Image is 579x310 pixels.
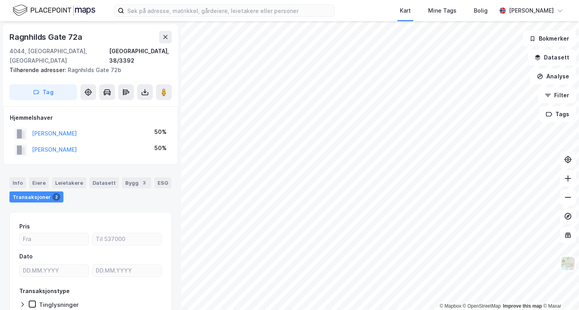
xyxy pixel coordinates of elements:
div: ESG [154,177,171,188]
input: Til 537000 [93,233,161,245]
div: Mine Tags [428,6,457,15]
div: Info [9,177,26,188]
input: DD.MM.YYYY [93,265,161,277]
div: Leietakere [52,177,86,188]
input: DD.MM.YYYY [20,265,89,277]
div: Ragnhilds Gate 72b [9,65,165,75]
div: 50% [154,143,167,153]
div: Transaksjonstype [19,286,70,296]
div: Bygg [122,177,151,188]
input: Fra [20,233,89,245]
div: 4044, [GEOGRAPHIC_DATA], [GEOGRAPHIC_DATA] [9,46,109,65]
div: Ragnhilds Gate 72a [9,31,84,43]
button: Filter [538,87,576,103]
button: Tags [539,106,576,122]
div: Bolig [474,6,488,15]
div: Datasett [89,177,119,188]
div: Pris [19,222,30,231]
iframe: Chat Widget [540,272,579,310]
div: Dato [19,252,33,261]
div: 2 [52,193,60,201]
button: Tag [9,84,77,100]
a: OpenStreetMap [463,303,501,309]
div: Eiere [29,177,49,188]
div: 3 [140,179,148,187]
a: Improve this map [503,303,542,309]
button: Analyse [530,69,576,84]
div: [PERSON_NAME] [509,6,554,15]
a: Mapbox [440,303,461,309]
div: Kontrollprogram for chat [540,272,579,310]
img: Z [560,256,575,271]
div: Kart [400,6,411,15]
span: Tilhørende adresser: [9,67,68,73]
button: Bokmerker [523,31,576,46]
div: 50% [154,127,167,137]
div: Transaksjoner [9,191,63,202]
img: logo.f888ab2527a4732fd821a326f86c7f29.svg [13,4,95,17]
button: Datasett [528,50,576,65]
input: Søk på adresse, matrikkel, gårdeiere, leietakere eller personer [124,5,334,17]
div: [GEOGRAPHIC_DATA], 38/3392 [109,46,172,65]
div: Hjemmelshaver [10,113,171,123]
div: Tinglysninger [39,301,79,308]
